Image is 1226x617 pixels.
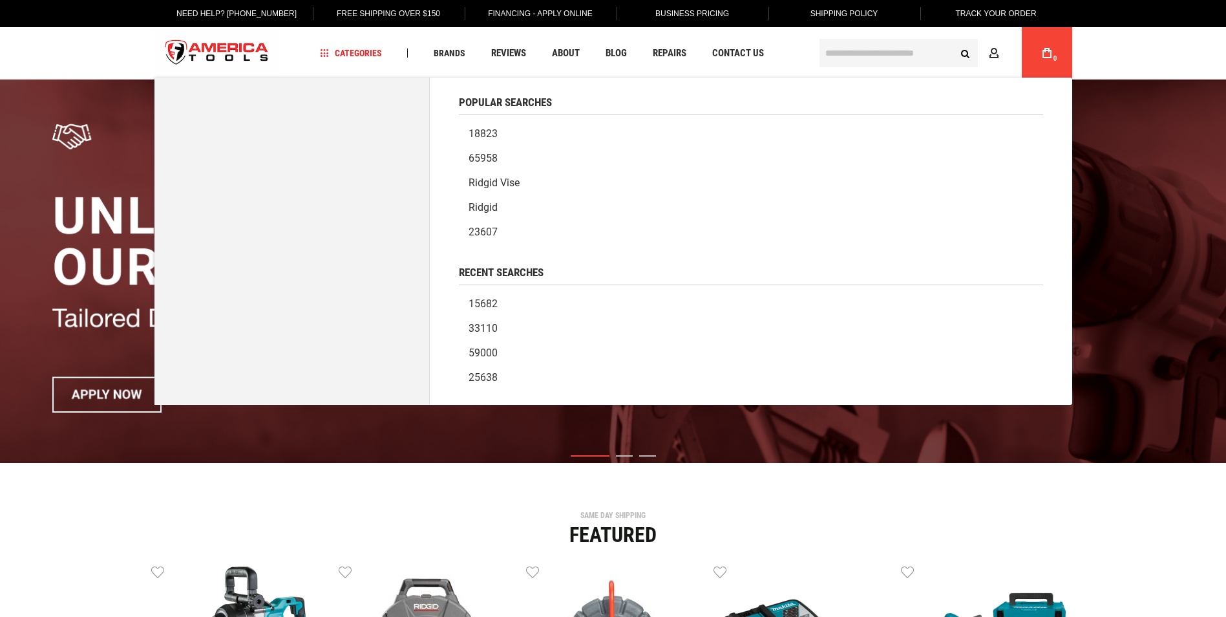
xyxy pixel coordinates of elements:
span: Blog [606,49,627,58]
a: Reviews [485,45,532,62]
span: Contact Us [712,49,764,58]
img: America Tools [154,29,280,78]
a: 0 [1035,27,1059,79]
a: Repairs [647,45,692,62]
a: About [546,45,586,62]
a: 59000 [459,341,1043,365]
span: About [552,49,580,58]
span: Categories [320,49,382,58]
a: 25638 [459,365,1043,390]
div: SAME DAY SHIPPING [151,512,1075,519]
a: Ridgid [459,195,1043,220]
a: 23607 [459,220,1043,244]
button: Search [953,41,978,65]
a: store logo [154,29,280,78]
a: Categories [314,45,388,62]
a: Ridgid vise [459,171,1043,195]
a: 18823 [459,122,1043,146]
a: Brands [428,45,471,62]
a: 33110 [459,316,1043,341]
a: Blog [600,45,633,62]
span: Reviews [491,49,526,58]
span: Recent Searches [459,267,544,278]
a: 65958 [459,146,1043,171]
span: 0 [1053,55,1057,62]
span: Repairs [653,49,686,58]
span: Brands [434,49,465,58]
span: Popular Searches [459,97,552,108]
span: Shipping Policy [810,9,878,18]
a: 15682 [459,292,1043,316]
a: Contact Us [706,45,770,62]
div: Featured [151,525,1075,545]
